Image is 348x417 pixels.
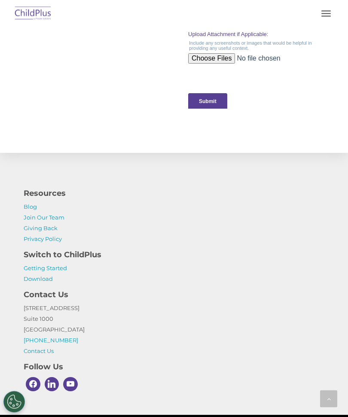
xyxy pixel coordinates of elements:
[24,225,58,232] a: Giving Back
[24,361,324,373] h4: Follow Us
[24,348,54,355] a: Contact Us
[24,337,78,344] a: [PHONE_NUMBER]
[61,375,80,394] a: Youtube
[13,4,53,24] img: ChildPlus by Procare Solutions
[24,249,324,261] h4: Switch to ChildPlus
[24,188,324,200] h4: Resources
[24,375,43,394] a: Facebook
[24,303,324,357] p: [STREET_ADDRESS] Suite 1000 [GEOGRAPHIC_DATA]
[3,391,25,413] button: Cookies Settings
[24,276,53,283] a: Download
[24,289,324,301] h4: Contact Us
[24,265,67,272] a: Getting Started
[24,214,64,221] a: Join Our Team
[43,375,61,394] a: Linkedin
[24,204,37,210] a: Blog
[24,236,62,243] a: Privacy Policy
